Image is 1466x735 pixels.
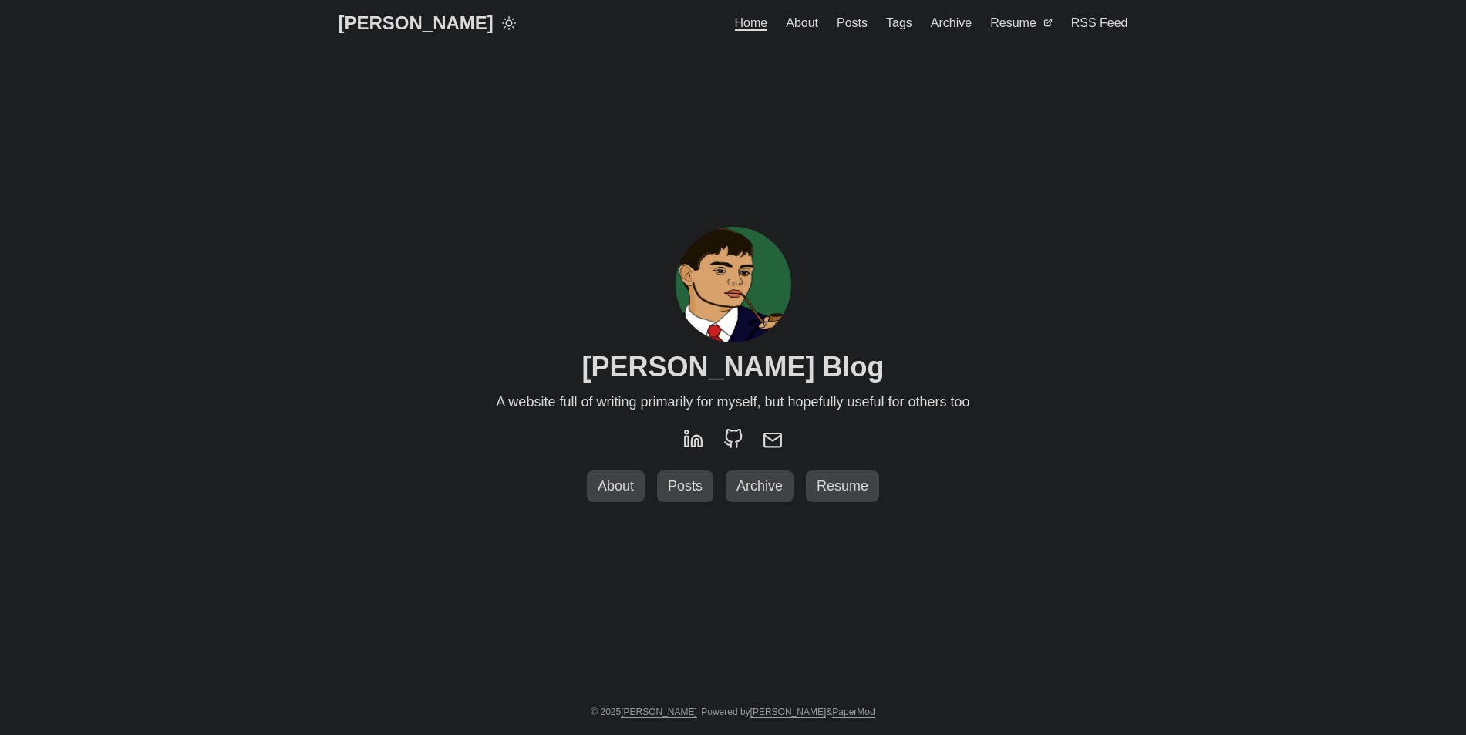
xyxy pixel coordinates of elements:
span: RSS Feed [1071,16,1128,29]
span: About [591,478,640,494]
span: Resume [811,478,875,494]
span: Home [735,16,768,31]
a: Resume [806,470,879,502]
a: [PERSON_NAME] [621,706,697,718]
span: Archive [931,16,972,29]
span: Posts [662,478,709,494]
span: Posts [837,16,868,29]
img: profile image [676,227,791,342]
span: Archive [730,478,789,494]
a: Archive [726,470,794,502]
a: [PERSON_NAME] [750,706,827,718]
span: Tags [886,16,912,29]
a: PaperMod [832,706,875,718]
a: Posts [657,470,713,502]
h1: [PERSON_NAME] Blog [581,350,884,383]
span: A website full of writing primarily for myself, but hopefully useful for others too [496,391,969,413]
span: © 2025 [591,706,697,717]
span: Resume [990,16,1036,29]
span: Powered by & [701,706,875,717]
a: About [587,470,645,502]
span: About [786,16,818,29]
